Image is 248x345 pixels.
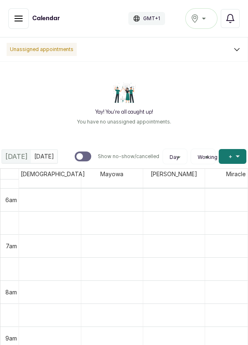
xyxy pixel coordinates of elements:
button: Working [194,154,212,161]
p: You have no unassigned appointments. [77,119,171,125]
span: Working [198,154,217,161]
span: Mayowa [99,169,125,179]
span: Day [170,154,179,161]
span: [DATE] [5,152,28,161]
p: GMT+1 [143,15,160,22]
div: [DATE] [2,150,31,163]
div: 7am [4,242,19,250]
div: 6am [4,196,19,204]
h2: Yay! You’re all caught up! [95,109,153,115]
div: 8am [4,288,19,296]
span: Miracle [224,169,247,179]
span: [PERSON_NAME] [149,169,199,179]
div: 9am [4,334,19,343]
p: Show no-show/cancelled [98,153,159,160]
span: + [229,152,232,161]
p: Unassigned appointments [7,43,77,56]
button: + [219,149,246,164]
span: [DEMOGRAPHIC_DATA] [19,169,87,179]
button: Day [166,154,184,161]
h1: Calendar [32,14,60,23]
